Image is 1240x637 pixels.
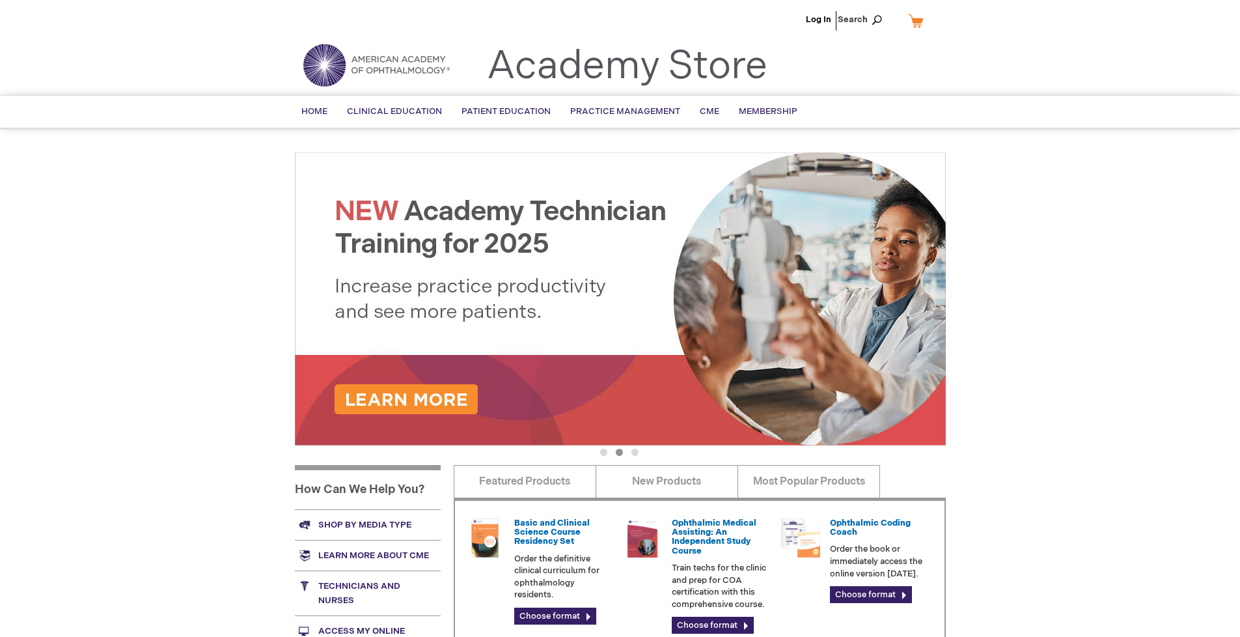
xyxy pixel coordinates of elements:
a: CME [690,96,729,128]
a: Shop by media type [295,509,441,540]
a: Clinical Education [337,96,452,128]
a: Practice Management [560,96,690,128]
a: Membership [729,96,807,128]
a: Technicians and nurses [295,571,441,616]
button: 2 of 3 [616,449,623,456]
a: Most Popular Products [737,465,880,498]
h1: How Can We Help You? [295,465,441,509]
a: New Products [596,465,738,498]
span: Membership [739,106,797,117]
img: 0219007u_51.png [623,518,662,558]
p: Order the book or immediately access the online version [DATE]. [830,543,929,580]
span: Search [838,7,887,33]
p: Order the definitive clinical curriculum for ophthalmology residents. [514,553,613,601]
span: Practice Management [570,106,680,117]
a: Ophthalmic Coding Coach [830,518,911,537]
a: Choose format [672,617,754,634]
a: Learn more about CME [295,540,441,571]
span: Clinical Education [347,106,442,117]
a: Basic and Clinical Science Course Residency Set [514,518,590,547]
button: 3 of 3 [631,449,639,456]
span: Patient Education [462,106,551,117]
a: Featured Products [454,465,596,498]
a: Log In [806,14,831,25]
p: Train techs for the clinic and prep for COA certification with this comprehensive course. [672,562,771,610]
a: Academy Store [487,43,767,90]
img: codngu_60.png [781,518,820,558]
span: CME [700,106,719,117]
a: Choose format [830,586,912,603]
span: Home [301,106,327,117]
button: 1 of 3 [600,449,607,456]
img: 02850963u_47.png [465,518,504,558]
a: Ophthalmic Medical Assisting: An Independent Study Course [672,518,756,556]
a: Patient Education [452,96,560,128]
a: Choose format [514,608,596,625]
